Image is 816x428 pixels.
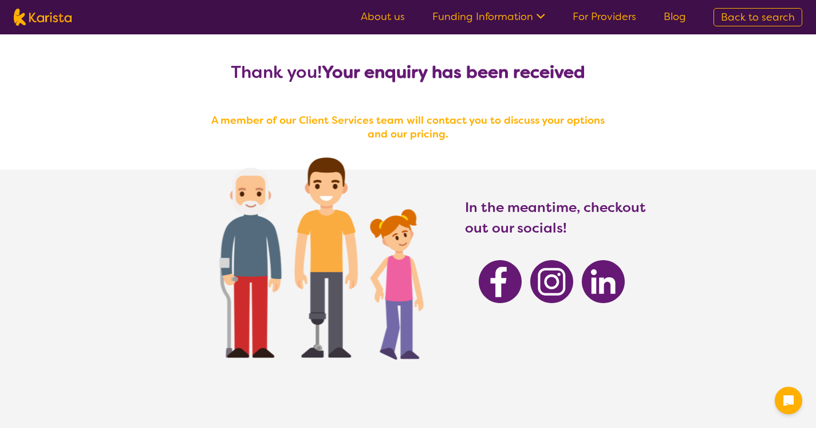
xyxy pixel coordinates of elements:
[721,10,795,24] span: Back to search
[185,128,448,381] img: Karista provider enquiry success
[202,62,614,83] h2: Thank you!
[465,197,647,238] h3: In the meantime, checkout out our socials!
[713,8,802,26] a: Back to search
[479,260,522,303] img: Karista Facebook
[582,260,625,303] img: Karista Linkedin
[361,10,405,23] a: About us
[573,10,636,23] a: For Providers
[322,61,585,84] b: Your enquiry has been received
[202,113,614,141] h4: A member of our Client Services team will contact you to discuss your options and our pricing.
[664,10,686,23] a: Blog
[14,9,72,26] img: Karista logo
[530,260,573,303] img: Karista Instagram
[432,10,545,23] a: Funding Information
